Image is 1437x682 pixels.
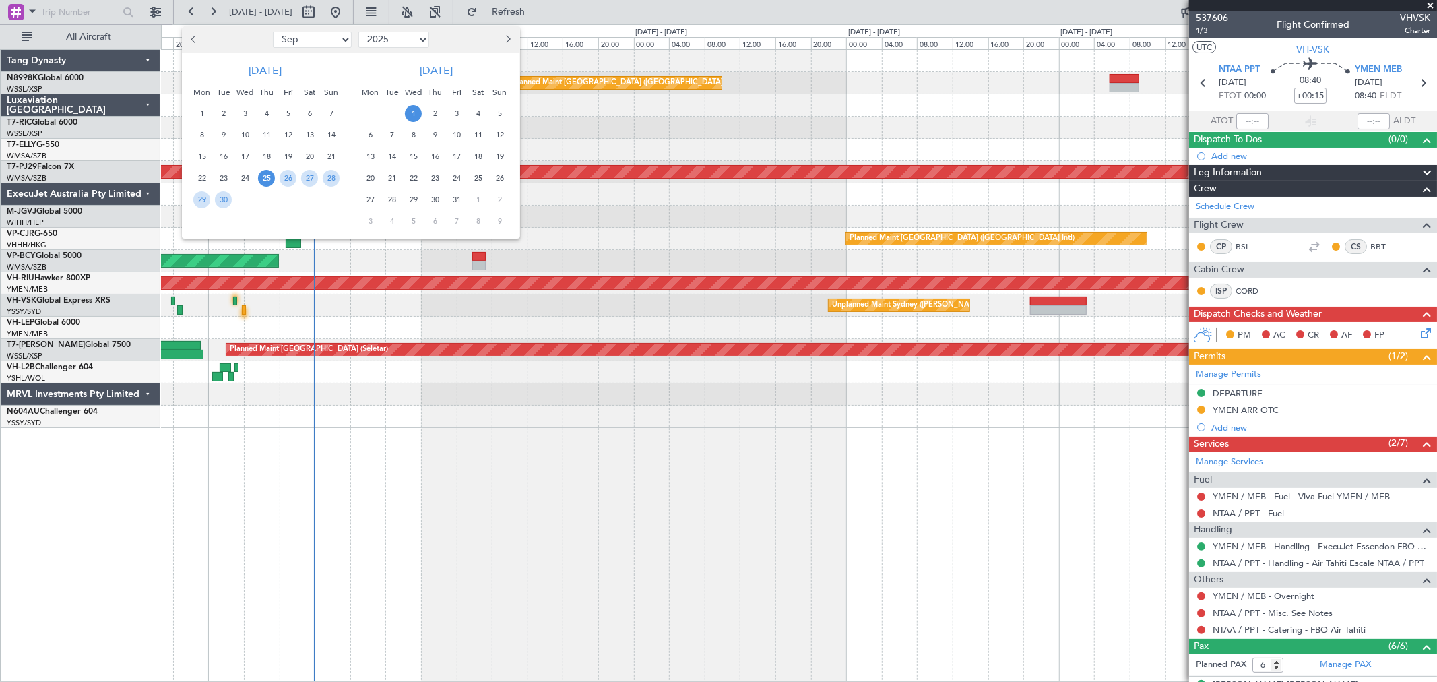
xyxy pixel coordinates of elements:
div: Fri [278,82,299,103]
div: 4-10-2025 [468,103,489,125]
div: 12-9-2025 [278,125,299,146]
div: 6-11-2025 [424,211,446,232]
div: 11-9-2025 [256,125,278,146]
div: 13-10-2025 [360,146,381,168]
span: 26 [491,170,508,187]
span: 2 [491,191,508,208]
div: 28-10-2025 [381,189,403,211]
span: 24 [448,170,465,187]
div: Wed [403,82,424,103]
div: 23-9-2025 [213,168,234,189]
div: 8-11-2025 [468,211,489,232]
span: 29 [193,191,210,208]
div: 26-10-2025 [489,168,511,189]
div: 12-10-2025 [489,125,511,146]
div: Sun [321,82,342,103]
span: 22 [193,170,210,187]
span: 14 [323,127,340,144]
span: 13 [362,148,379,165]
div: 6-9-2025 [299,103,321,125]
span: 11 [470,127,486,144]
span: 3 [236,105,253,122]
div: 9-9-2025 [213,125,234,146]
div: 13-9-2025 [299,125,321,146]
div: 25-9-2025 [256,168,278,189]
div: 5-11-2025 [403,211,424,232]
span: 30 [426,191,443,208]
div: 5-9-2025 [278,103,299,125]
span: 5 [405,213,422,230]
button: Next month [500,29,515,51]
div: 15-10-2025 [403,146,424,168]
div: 28-9-2025 [321,168,342,189]
span: 21 [383,170,400,187]
span: 10 [448,127,465,144]
span: 3 [448,105,465,122]
div: 1-9-2025 [191,103,213,125]
span: 10 [236,127,253,144]
span: 1 [405,105,422,122]
div: 14-9-2025 [321,125,342,146]
div: 20-10-2025 [360,168,381,189]
div: 10-10-2025 [446,125,468,146]
div: 8-10-2025 [403,125,424,146]
span: 22 [405,170,422,187]
div: 8-9-2025 [191,125,213,146]
span: 3 [362,213,379,230]
span: 20 [301,148,318,165]
span: 14 [383,148,400,165]
span: 9 [491,213,508,230]
div: Thu [424,82,446,103]
div: 3-10-2025 [446,103,468,125]
span: 20 [362,170,379,187]
div: 30-10-2025 [424,189,446,211]
div: 23-10-2025 [424,168,446,189]
span: 15 [193,148,210,165]
div: 4-9-2025 [256,103,278,125]
span: 28 [383,191,400,208]
div: 7-11-2025 [446,211,468,232]
div: 24-10-2025 [446,168,468,189]
div: 10-9-2025 [234,125,256,146]
span: 17 [448,148,465,165]
span: 1 [470,191,486,208]
div: 31-10-2025 [446,189,468,211]
span: 7 [323,105,340,122]
span: 18 [258,148,275,165]
span: 4 [470,105,486,122]
div: 2-9-2025 [213,103,234,125]
div: 11-10-2025 [468,125,489,146]
div: Tue [381,82,403,103]
div: 18-10-2025 [468,146,489,168]
button: Previous month [187,29,202,51]
div: 30-9-2025 [213,189,234,211]
div: 9-10-2025 [424,125,446,146]
div: 29-10-2025 [403,189,424,211]
div: 9-11-2025 [489,211,511,232]
span: 7 [383,127,400,144]
span: 19 [491,148,508,165]
span: 16 [215,148,232,165]
span: 9 [426,127,443,144]
div: 6-10-2025 [360,125,381,146]
span: 2 [215,105,232,122]
span: 23 [426,170,443,187]
div: 2-11-2025 [489,189,511,211]
div: 19-9-2025 [278,146,299,168]
span: 8 [470,213,486,230]
div: Fri [446,82,468,103]
span: 17 [236,148,253,165]
span: 27 [362,191,379,208]
span: 4 [258,105,275,122]
div: 27-9-2025 [299,168,321,189]
span: 16 [426,148,443,165]
div: 7-9-2025 [321,103,342,125]
select: Select month [273,32,352,48]
span: 25 [470,170,486,187]
div: 16-9-2025 [213,146,234,168]
span: 6 [301,105,318,122]
div: 2-10-2025 [424,103,446,125]
div: Mon [360,82,381,103]
div: 29-9-2025 [191,189,213,211]
div: 3-9-2025 [234,103,256,125]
